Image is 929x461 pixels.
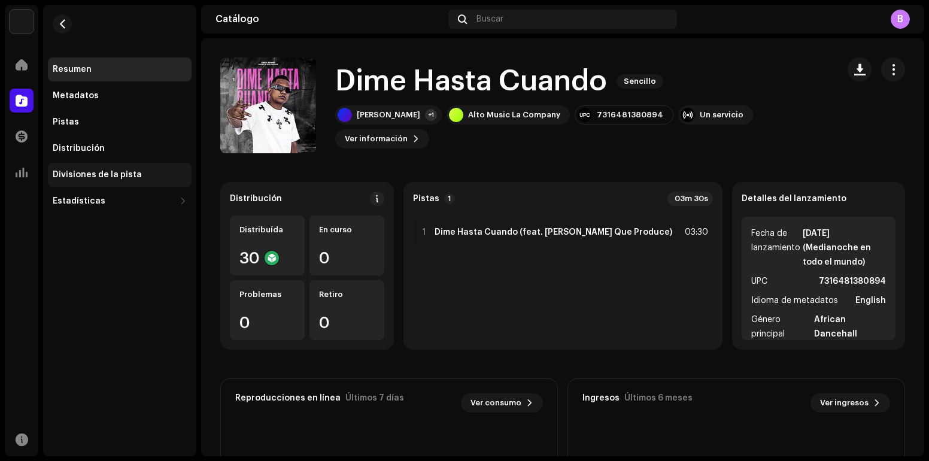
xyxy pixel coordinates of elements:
[345,127,408,151] span: Ver información
[751,293,838,308] span: Idioma de metadatos
[319,225,375,235] div: En curso
[597,110,663,120] div: 7316481380894
[335,62,607,101] h1: Dime Hasta Cuando
[682,225,708,239] div: 03:30
[235,393,341,403] div: Reproducciones en línea
[239,290,295,299] div: Problemas
[582,393,620,403] div: Ingresos
[624,393,693,403] div: Últimos 6 meses
[476,14,503,24] span: Buscar
[10,10,34,34] img: 297a105e-aa6c-4183-9ff4-27133c00f2e2
[700,110,743,120] div: Un servicio
[53,117,79,127] div: Pistas
[48,57,192,81] re-m-nav-item: Resumen
[751,274,767,289] span: UPC
[617,74,663,89] span: Sencillo
[48,110,192,134] re-m-nav-item: Pistas
[742,194,846,204] strong: Detalles del lanzamiento
[413,194,439,204] strong: Pistas
[803,226,887,269] strong: [DATE] (Medianoche en todo el mundo)
[319,290,375,299] div: Retiro
[891,10,910,29] div: B
[751,226,800,269] span: Fecha de lanzamiento
[53,65,92,74] div: Resumen
[425,109,437,121] div: +1
[53,196,105,206] div: Estadísticas
[53,144,105,153] div: Distribución
[335,129,429,148] button: Ver información
[751,313,812,341] span: Género principal
[667,192,713,206] div: 03m 30s
[345,393,404,403] div: Últimos 7 días
[444,193,455,204] p-badge: 1
[820,391,869,415] span: Ver ingresos
[215,14,444,24] div: Catálogo
[48,84,192,108] re-m-nav-item: Metadatos
[819,274,886,289] strong: 7316481380894
[855,293,886,308] strong: English
[810,393,890,413] button: Ver ingresos
[814,313,886,341] strong: African Dancehall
[470,391,521,415] span: Ver consumo
[53,170,142,180] div: Divisiones de la pista
[357,110,420,120] div: [PERSON_NAME]
[53,91,99,101] div: Metadatos
[239,225,295,235] div: Distribuída
[48,137,192,160] re-m-nav-item: Distribución
[48,189,192,213] re-m-nav-dropdown: Estadísticas
[230,194,282,204] div: Distribución
[468,110,560,120] div: Alto Music La Company
[461,393,543,413] button: Ver consumo
[48,163,192,187] re-m-nav-item: Divisiones de la pista
[435,228,672,237] strong: Dime Hasta Cuando (feat. [PERSON_NAME] Que Produce)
